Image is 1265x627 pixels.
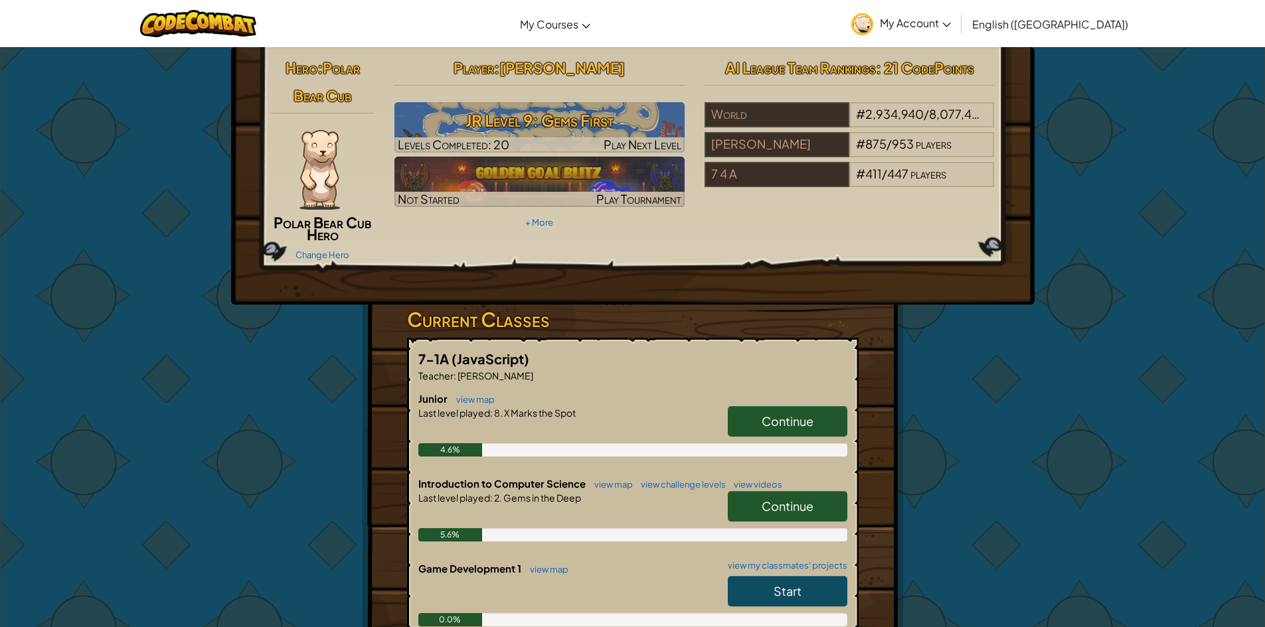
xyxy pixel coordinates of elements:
[394,157,685,207] img: Golden Goal
[910,166,946,181] span: players
[398,137,509,152] span: Levels Completed: 20
[880,16,951,30] span: My Account
[725,58,876,77] span: AI League Team Rankings
[295,249,349,260] a: Change Hero
[856,106,865,121] span: #
[140,10,256,37] img: CodeCombat logo
[876,58,974,77] span: : 21 CodePoints
[499,58,625,77] span: [PERSON_NAME]
[454,370,456,382] span: :
[762,413,813,429] span: Continue
[418,407,490,419] span: Last level played
[450,394,495,405] a: view map
[520,17,578,31] span: My Courses
[705,174,995,190] a: 7 4 A#411/447players
[705,132,849,157] div: [PERSON_NAME]
[490,492,493,504] span: :
[394,157,685,207] a: Not StartedPlay Tournament
[588,479,633,490] a: view map
[886,136,892,151] span: /
[407,305,859,334] h3: Current Classes
[916,136,952,151] span: players
[989,106,1025,121] span: players
[865,136,886,151] span: 875
[887,166,908,181] span: 447
[856,136,865,151] span: #
[924,106,929,121] span: /
[865,106,924,121] span: 2,934,940
[705,145,995,160] a: [PERSON_NAME]#875/953players
[856,166,865,181] span: #
[493,407,503,419] span: 8.
[525,217,553,228] a: + More
[727,479,782,490] a: view videos
[418,392,450,405] span: Junior
[418,477,588,490] span: Introduction to Computer Science
[418,613,483,626] div: 0.0%
[286,58,317,77] span: Hero
[490,407,493,419] span: :
[705,115,995,130] a: World#2,934,940/8,077,403players
[774,583,801,598] span: Start
[494,58,499,77] span: :
[394,102,685,153] a: Play Next Level
[418,562,523,575] span: Game Development 1
[418,443,483,456] div: 4.6%
[503,407,576,419] span: X Marks the Spot
[596,191,681,206] span: Play Tournament
[394,102,685,153] img: JR Level 9: Gems First
[966,6,1135,42] a: English ([GEOGRAPHIC_DATA])
[452,350,529,367] span: (JavaScript)
[299,130,340,210] img: Polar-bear-cub-paper-doll.png
[418,528,483,541] div: 5.6%
[721,561,847,570] a: view my classmates' projects
[762,498,813,514] span: Continue
[456,370,533,382] span: [PERSON_NAME]
[502,492,581,504] span: Gems in the Deep
[705,102,849,127] div: World
[394,105,685,135] h3: JR Level 9: Gems First
[454,58,494,77] span: Player
[845,3,958,44] a: My Account
[892,136,914,151] span: 953
[418,370,454,382] span: Teacher
[398,191,460,206] span: Not Started
[634,479,726,490] a: view challenge levels
[929,106,987,121] span: 8,077,403
[972,17,1128,31] span: English ([GEOGRAPHIC_DATA])
[882,166,887,181] span: /
[418,492,490,504] span: Last level played
[513,6,597,42] a: My Courses
[274,213,371,244] span: Polar Bear Cub Hero
[493,492,502,504] span: 2.
[418,350,452,367] span: 7-1A
[294,58,360,105] span: Polar Bear Cub
[604,137,681,152] span: Play Next Level
[851,13,873,35] img: avatar
[523,564,568,575] a: view map
[317,58,323,77] span: :
[865,166,882,181] span: 411
[705,162,849,187] div: 7 4 A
